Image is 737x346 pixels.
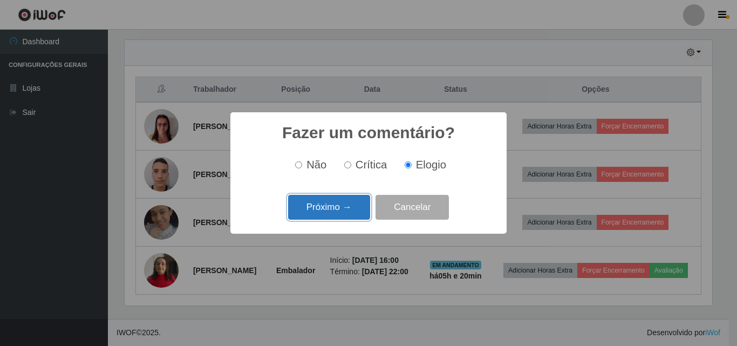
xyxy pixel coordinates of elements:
[306,159,326,171] span: Não
[416,159,446,171] span: Elogio
[288,195,370,220] button: Próximo →
[282,123,455,143] h2: Fazer um comentário?
[405,161,412,168] input: Elogio
[344,161,351,168] input: Crítica
[295,161,302,168] input: Não
[376,195,449,220] button: Cancelar
[356,159,387,171] span: Crítica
